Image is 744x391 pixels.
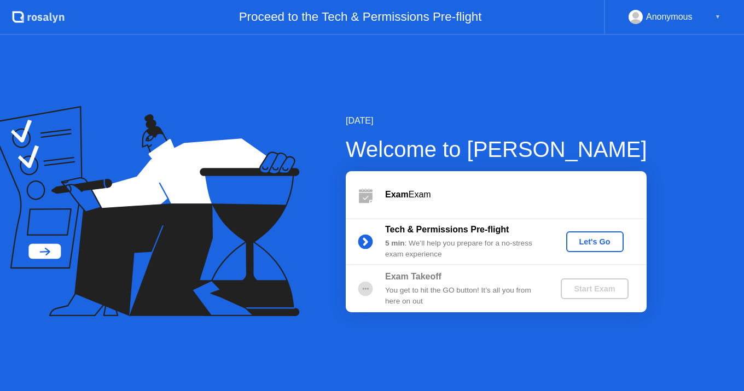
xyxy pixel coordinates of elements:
[385,190,409,199] b: Exam
[385,285,543,307] div: You get to hit the GO button! It’s all you from here on out
[561,278,628,299] button: Start Exam
[346,133,647,166] div: Welcome to [PERSON_NAME]
[385,188,647,201] div: Exam
[715,10,720,24] div: ▼
[385,238,543,260] div: : We’ll help you prepare for a no-stress exam experience
[571,237,619,246] div: Let's Go
[346,114,647,127] div: [DATE]
[385,239,405,247] b: 5 min
[385,225,509,234] b: Tech & Permissions Pre-flight
[385,272,441,281] b: Exam Takeoff
[565,284,624,293] div: Start Exam
[566,231,624,252] button: Let's Go
[646,10,693,24] div: Anonymous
